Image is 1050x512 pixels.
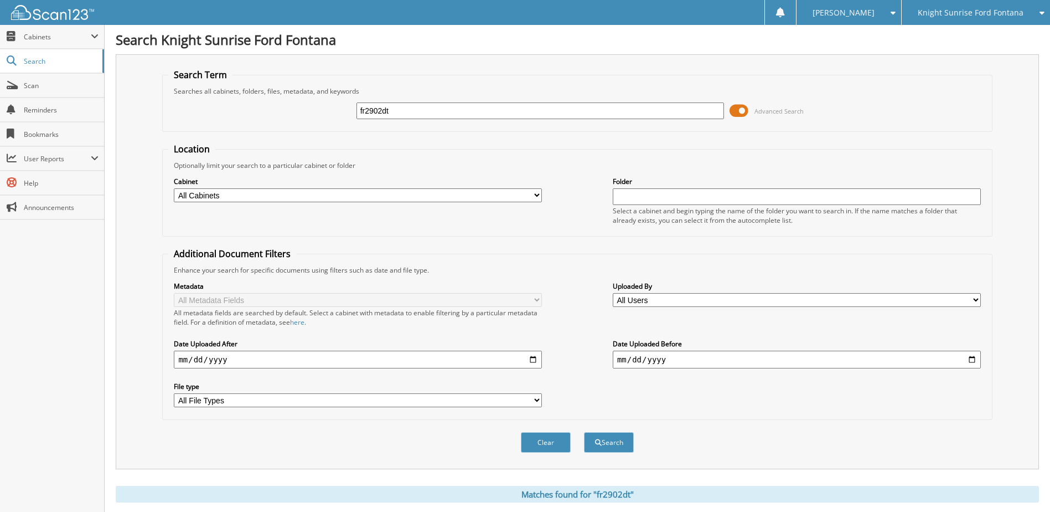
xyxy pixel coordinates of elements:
[613,177,981,186] label: Folder
[168,69,232,81] legend: Search Term
[813,9,875,16] span: [PERSON_NAME]
[24,81,99,90] span: Scan
[174,382,542,391] label: File type
[584,432,634,453] button: Search
[168,143,215,155] legend: Location
[24,203,99,212] span: Announcements
[24,105,99,115] span: Reminders
[521,432,571,453] button: Clear
[24,57,97,66] span: Search
[24,32,91,42] span: Cabinets
[24,154,91,163] span: User Reports
[613,206,981,225] div: Select a cabinet and begin typing the name of the folder you want to search in. If the name match...
[116,30,1039,49] h1: Search Knight Sunrise Ford Fontana
[24,130,99,139] span: Bookmarks
[613,281,981,291] label: Uploaded By
[174,281,542,291] label: Metadata
[174,308,542,327] div: All metadata fields are searched by default. Select a cabinet with metadata to enable filtering b...
[168,265,986,275] div: Enhance your search for specific documents using filters such as date and file type.
[168,248,296,260] legend: Additional Document Filters
[11,5,94,20] img: scan123-logo-white.svg
[174,351,542,368] input: start
[918,9,1023,16] span: Knight Sunrise Ford Fontana
[168,161,986,170] div: Optionally limit your search to a particular cabinet or folder
[24,178,99,188] span: Help
[613,339,981,349] label: Date Uploaded Before
[174,339,542,349] label: Date Uploaded After
[754,107,804,115] span: Advanced Search
[613,351,981,368] input: end
[290,318,304,327] a: here
[168,86,986,96] div: Searches all cabinets, folders, files, metadata, and keywords
[174,177,542,186] label: Cabinet
[116,486,1039,503] div: Matches found for "fr2902dt"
